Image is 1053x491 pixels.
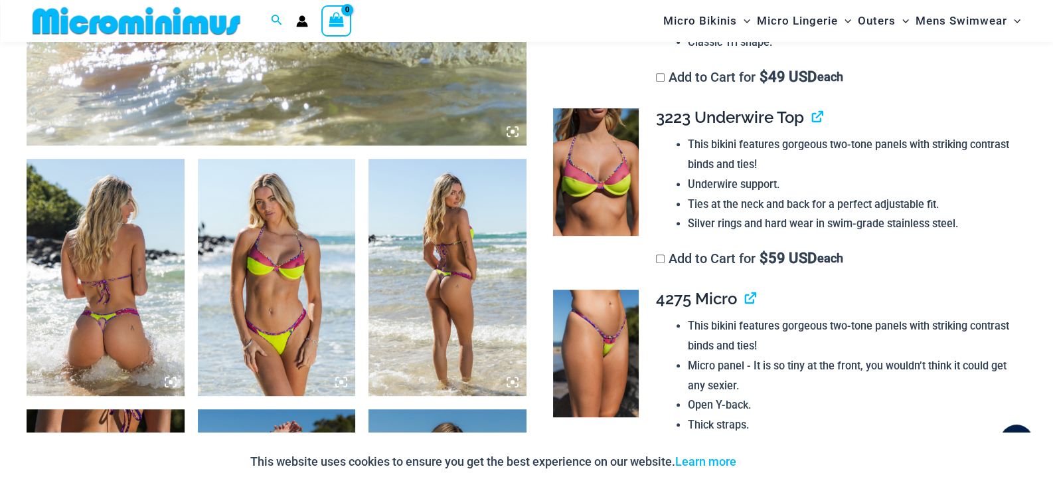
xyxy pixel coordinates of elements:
[896,4,909,38] span: Menu Toggle
[688,316,1016,355] li: This bikini features gorgeous two-tone panels with striking contrast binds and ties!
[250,452,736,472] p: This website uses cookies to ensure you get the best experience on our website.
[854,4,912,38] a: OutersMenu ToggleMenu Toggle
[688,135,1016,174] li: This bikini features gorgeous two-tone panels with striking contrast binds and ties!
[838,4,851,38] span: Menu Toggle
[658,2,1026,40] nav: Site Navigation
[1007,4,1020,38] span: Menu Toggle
[817,70,843,84] span: each
[912,4,1024,38] a: Mens SwimwearMenu ToggleMenu Toggle
[688,33,1016,52] li: Classic Tri shape.
[754,4,854,38] a: Micro LingerieMenu ToggleMenu Toggle
[675,454,736,468] a: Learn more
[746,446,803,478] button: Accept
[321,5,352,36] a: View Shopping Cart, empty
[553,290,638,418] img: Coastal Bliss Leopard Sunset 4275 Micro Bikini
[663,4,737,38] span: Micro Bikinis
[737,4,750,38] span: Menu Toggle
[553,108,638,237] img: Coastal Bliss Leopard Sunset 3223 Underwire Top
[27,6,246,36] img: MM SHOP LOGO FLAT
[688,214,1016,234] li: Silver rings and hard wear in swim-grade stainless steel.
[656,73,665,82] input: Add to Cart for$49 USD each
[760,252,816,265] span: 59 USD
[817,252,843,265] span: each
[368,159,526,395] img: Coastal Bliss Leopard Sunset 3223 Underwire Top 4371 Thong
[656,108,804,127] span: 3223 Underwire Top
[688,356,1016,395] li: Micro panel - It is so tiny at the front, you wouldn’t think it could get any sexier.
[198,159,356,395] img: Coastal Bliss Leopard Sunset 3223 Underwire Top 4371 Thong
[688,395,1016,415] li: Open Y-back.
[916,4,1007,38] span: Mens Swimwear
[757,4,838,38] span: Micro Lingerie
[760,70,816,84] span: 49 USD
[296,15,308,27] a: Account icon link
[656,254,665,263] input: Add to Cart for$59 USD each
[688,195,1016,215] li: Ties at the neck and back for a perfect adjustable fit.
[271,13,283,29] a: Search icon link
[858,4,896,38] span: Outers
[27,159,185,395] img: Coastal Bliss Leopard Sunset 3171 Tri Top 4371 Thong Bikini
[656,250,843,266] label: Add to Cart for
[760,250,768,266] span: $
[656,289,737,308] span: 4275 Micro
[688,175,1016,195] li: Underwire support.
[656,69,843,85] label: Add to Cart for
[760,68,768,85] span: $
[688,415,1016,435] li: Thick straps.
[660,4,754,38] a: Micro BikinisMenu ToggleMenu Toggle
